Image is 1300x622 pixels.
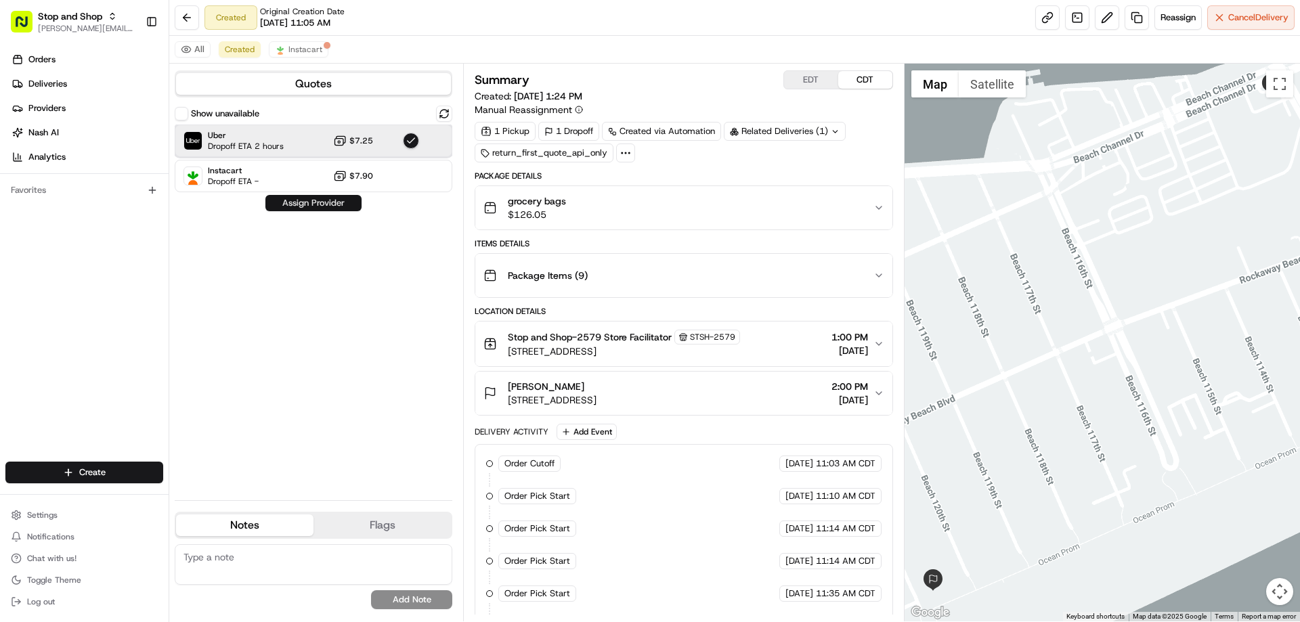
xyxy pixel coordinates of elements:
button: [PERSON_NAME][EMAIL_ADDRESS][PERSON_NAME][DOMAIN_NAME] [38,23,135,34]
button: Add Event [557,424,617,440]
div: 📗 [14,198,24,208]
span: Created: [475,89,582,103]
span: Stop and Shop [38,9,102,23]
button: Stop and Shop-2579 Store FacilitatorSTSH-2579[STREET_ADDRESS]1:00 PM[DATE] [475,321,892,366]
span: Instacart [288,44,322,55]
div: Delivery Activity [475,426,548,437]
img: profile_instacart_ahold_partner.png [275,44,286,55]
span: Cancel Delivery [1228,12,1288,24]
div: Created via Automation [602,122,721,141]
span: Notifications [27,531,74,542]
span: 11:10 AM CDT [816,490,875,502]
button: Assign Provider [265,195,362,211]
div: Items Details [475,238,892,249]
span: Dropoff ETA 2 hours [208,141,284,152]
button: Toggle fullscreen view [1266,70,1293,97]
span: Deliveries [28,78,67,90]
span: [DATE] [831,393,868,407]
span: [STREET_ADDRESS] [508,393,597,407]
button: All [175,41,211,58]
div: Favorites [5,179,163,201]
span: 2:00 PM [831,380,868,393]
span: Pylon [135,229,164,240]
span: Manual Reassignment [475,103,572,116]
a: 💻API Documentation [109,191,223,215]
div: Package Details [475,171,892,181]
a: Orders [5,49,169,70]
span: Reassign [1161,12,1196,24]
a: Open this area in Google Maps (opens a new window) [908,604,953,621]
span: Order Cutoff [504,458,555,470]
span: Map data ©2025 Google [1133,613,1207,620]
a: Deliveries [5,73,169,95]
span: [DATE] 11:05 AM [260,17,330,29]
img: Nash [14,14,41,41]
button: CDT [838,71,892,89]
span: [PERSON_NAME] [508,380,584,393]
button: Notes [176,514,313,536]
button: Show satellite imagery [959,70,1026,97]
button: Quotes [176,73,451,95]
div: Location Details [475,306,892,317]
label: Show unavailable [191,108,259,120]
button: Create [5,462,163,483]
span: [DATE] [785,458,813,470]
button: Log out [5,592,163,611]
button: Start new chat [230,133,246,150]
span: [STREET_ADDRESS] [508,345,740,358]
span: Providers [28,102,66,114]
a: Powered byPylon [95,229,164,240]
img: 1736555255976-a54dd68f-1ca7-489b-9aae-adbdc363a1c4 [14,129,38,154]
div: 2 [922,569,944,591]
span: [DATE] 1:24 PM [514,90,582,102]
button: Stop and Shop[PERSON_NAME][EMAIL_ADDRESS][PERSON_NAME][DOMAIN_NAME] [5,5,140,38]
button: Show street map [911,70,959,97]
button: Flags [313,514,451,536]
a: Analytics [5,146,169,168]
input: Clear [35,87,223,102]
button: Chat with us! [5,549,163,568]
span: Order Pick Start [504,587,570,600]
a: Report a map error [1242,613,1296,620]
span: [DATE] [831,344,868,357]
div: 1 Pickup [475,122,536,141]
span: Nash AI [28,127,59,139]
a: Terms (opens in new tab) [1215,613,1234,620]
span: [DATE] [785,587,813,600]
span: Instacart [208,165,259,176]
a: Nash AI [5,122,169,143]
button: Toggle Theme [5,571,163,590]
button: Map camera controls [1266,578,1293,605]
button: [PERSON_NAME][STREET_ADDRESS]2:00 PM[DATE] [475,372,892,415]
span: Stop and Shop-2579 Store Facilitator [508,330,672,344]
span: Created [225,44,255,55]
button: Reassign [1154,5,1202,30]
span: 1:00 PM [831,330,868,344]
span: Knowledge Base [27,196,104,210]
span: STSH-2579 [690,332,735,342]
span: Settings [27,510,58,520]
h3: Summary [475,74,529,86]
button: grocery bags$126.05 [475,186,892,229]
img: Google [908,604,953,621]
div: 1 Dropoff [538,122,599,141]
div: Related Deliveries (1) [724,122,846,141]
span: Package Items ( 9 ) [508,269,588,282]
a: Providers [5,97,169,119]
button: Package Items (9) [475,254,892,297]
span: Order Pick Start [504,555,570,567]
span: Log out [27,596,55,607]
span: $7.25 [349,135,373,146]
span: grocery bags [508,194,566,208]
span: 11:14 AM CDT [816,523,875,535]
button: CancelDelivery [1207,5,1295,30]
span: [DATE] [785,490,813,502]
span: API Documentation [128,196,217,210]
span: Uber [208,130,284,141]
div: We're available if you need us! [46,143,171,154]
span: Analytics [28,151,66,163]
a: 📗Knowledge Base [8,191,109,215]
span: Toggle Theme [27,575,81,585]
span: Original Creation Date [260,6,345,17]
